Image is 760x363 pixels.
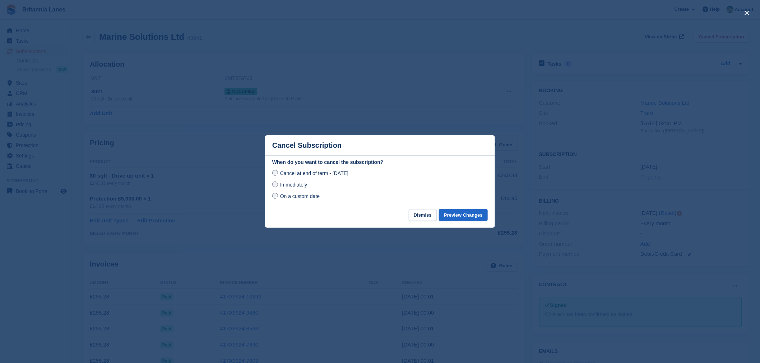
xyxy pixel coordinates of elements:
span: On a custom date [280,193,320,199]
input: On a custom date [272,193,278,199]
p: Cancel Subscription [272,141,342,150]
button: Preview Changes [439,209,488,221]
span: Cancel at end of term - [DATE] [280,170,348,176]
button: Dismiss [409,209,437,221]
span: Immediately [280,182,307,188]
input: Cancel at end of term - [DATE] [272,170,278,176]
button: close [741,7,753,19]
input: Immediately [272,181,278,187]
label: When do you want to cancel the subscription? [272,159,488,166]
